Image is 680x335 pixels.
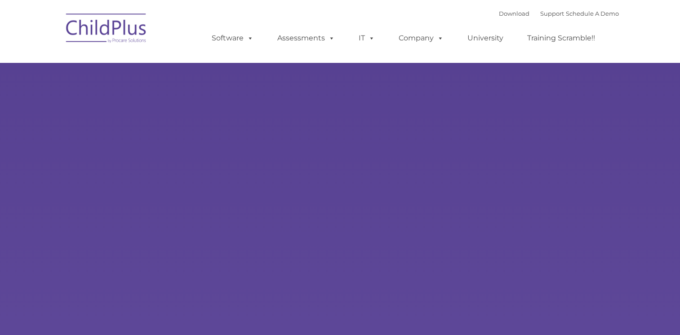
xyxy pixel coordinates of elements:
a: Support [540,10,564,17]
a: Schedule A Demo [566,10,619,17]
img: ChildPlus by Procare Solutions [62,7,151,52]
a: Software [203,29,262,47]
a: Download [499,10,529,17]
font: | [499,10,619,17]
a: IT [350,29,384,47]
a: Training Scramble!! [518,29,604,47]
a: Assessments [268,29,344,47]
a: University [458,29,512,47]
a: Company [390,29,453,47]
